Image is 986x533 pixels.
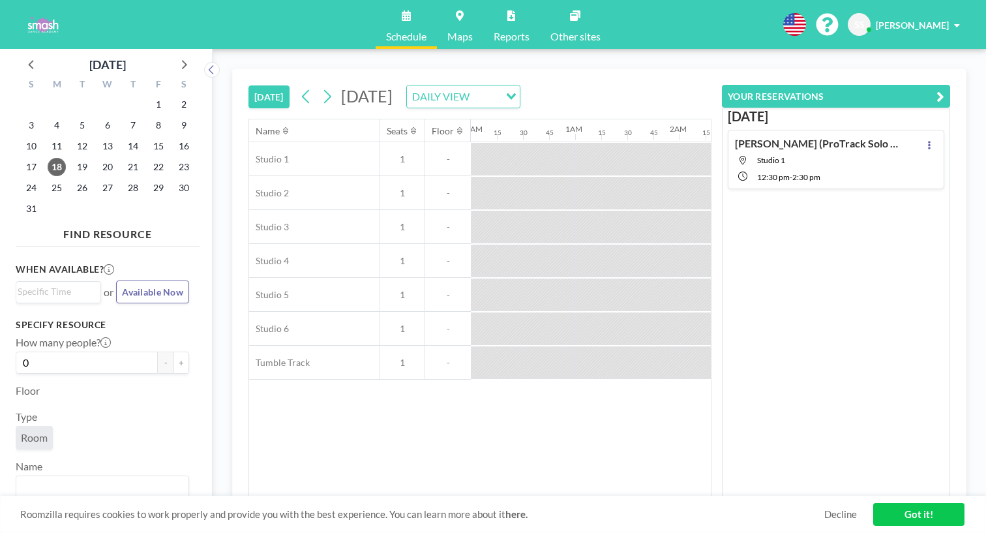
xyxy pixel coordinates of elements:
span: Roomzilla requires cookies to work properly and provide you with the best experience. You can lea... [20,508,824,521]
button: + [173,352,189,374]
span: Saturday, August 16, 2025 [175,137,193,155]
div: [DATE] [89,55,126,74]
span: Studio 1 [249,153,289,165]
div: 30 [520,129,528,137]
span: Maps [447,31,473,42]
span: Other sites [550,31,601,42]
span: Saturday, August 23, 2025 [175,158,193,176]
button: - [158,352,173,374]
div: Floor [432,125,454,137]
div: Search for option [407,85,520,108]
div: Seats [387,125,408,137]
span: Sunday, August 31, 2025 [22,200,40,218]
button: Available Now [116,281,189,303]
span: Saturday, August 9, 2025 [175,116,193,134]
span: 1 [380,357,425,369]
div: Name [256,125,280,137]
div: Search for option [16,476,188,498]
div: S [19,77,44,94]
span: Wednesday, August 27, 2025 [98,179,117,197]
span: Monday, August 4, 2025 [48,116,66,134]
span: DAILY VIEW [410,88,472,105]
input: Search for option [473,88,498,105]
span: 2:30 PM [792,172,820,182]
span: Sunday, August 10, 2025 [22,137,40,155]
span: SS [854,19,865,31]
div: Search for option [16,282,100,301]
h4: [PERSON_NAME] (ProTrack Solo Choreo) [735,137,898,150]
span: Tuesday, August 12, 2025 [73,137,91,155]
span: - [425,357,471,369]
span: - [790,172,792,182]
span: Friday, August 8, 2025 [149,116,168,134]
span: - [425,255,471,267]
span: [DATE] [341,86,393,106]
span: 1 [380,323,425,335]
span: Thursday, August 28, 2025 [124,179,142,197]
span: Studio 5 [249,289,289,301]
h3: [DATE] [728,108,944,125]
span: - [425,221,471,233]
span: Schedule [386,31,426,42]
span: - [425,187,471,199]
span: 1 [380,255,425,267]
div: T [70,77,95,94]
span: - [425,153,471,165]
div: W [95,77,121,94]
span: Sunday, August 3, 2025 [22,116,40,134]
span: 1 [380,187,425,199]
span: Studio 4 [249,255,289,267]
a: Decline [824,508,857,521]
label: Name [16,460,42,473]
label: Type [16,410,37,423]
span: Thursday, August 14, 2025 [124,137,142,155]
span: Friday, August 29, 2025 [149,179,168,197]
span: Saturday, August 30, 2025 [175,179,193,197]
span: Studio 1 [757,155,785,165]
div: 15 [494,129,501,137]
span: Friday, August 22, 2025 [149,158,168,176]
span: Tuesday, August 26, 2025 [73,179,91,197]
div: M [44,77,70,94]
span: - [425,289,471,301]
span: Saturday, August 2, 2025 [175,95,193,114]
span: Sunday, August 24, 2025 [22,179,40,197]
div: T [120,77,145,94]
div: 45 [650,129,658,137]
span: Friday, August 1, 2025 [149,95,168,114]
input: Search for option [18,479,181,496]
label: Floor [16,384,40,397]
h4: FIND RESOURCE [16,222,200,241]
span: Monday, August 25, 2025 [48,179,66,197]
span: [PERSON_NAME] [876,20,949,31]
button: YOUR RESERVATIONS [722,85,950,108]
div: 12AM [461,124,483,134]
span: Studio 3 [249,221,289,233]
div: 2AM [670,124,687,134]
label: How many people? [16,336,111,349]
span: Friday, August 15, 2025 [149,137,168,155]
span: Wednesday, August 20, 2025 [98,158,117,176]
div: 1AM [565,124,582,134]
span: Monday, August 11, 2025 [48,137,66,155]
span: Wednesday, August 6, 2025 [98,116,117,134]
span: Room [21,431,48,444]
span: Studio 2 [249,187,289,199]
span: Tuesday, August 19, 2025 [73,158,91,176]
span: or [104,286,113,299]
a: Got it! [873,503,964,526]
div: S [171,77,196,94]
button: [DATE] [248,85,290,108]
span: 1 [380,221,425,233]
span: Available Now [122,286,183,297]
span: Studio 6 [249,323,289,335]
div: 15 [598,129,606,137]
h3: Specify resource [16,319,189,331]
span: Tuesday, August 5, 2025 [73,116,91,134]
div: 30 [624,129,632,137]
span: Reports [494,31,530,42]
div: 15 [702,129,710,137]
span: Wednesday, August 13, 2025 [98,137,117,155]
span: Tumble Track [249,357,310,369]
a: here. [505,508,528,520]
